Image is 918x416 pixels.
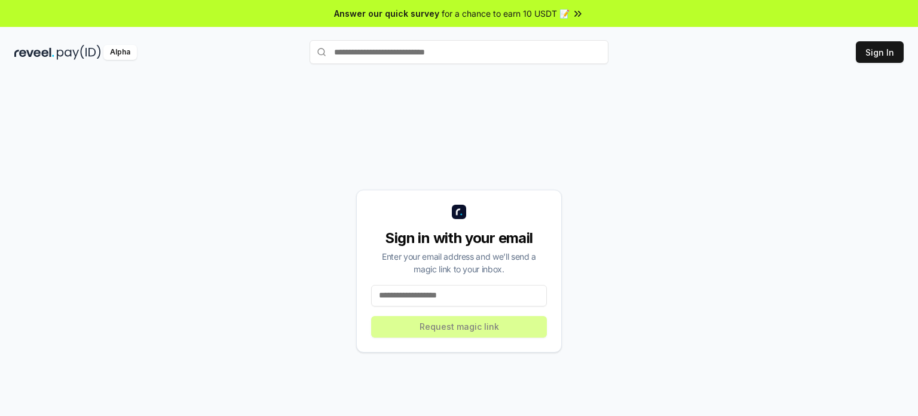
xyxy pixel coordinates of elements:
div: Sign in with your email [371,229,547,248]
span: for a chance to earn 10 USDT 📝 [442,7,570,20]
span: Answer our quick survey [334,7,439,20]
div: Alpha [103,45,137,60]
div: Enter your email address and we’ll send a magic link to your inbox. [371,250,547,275]
img: logo_small [452,205,466,219]
button: Sign In [856,41,904,63]
img: pay_id [57,45,101,60]
img: reveel_dark [14,45,54,60]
